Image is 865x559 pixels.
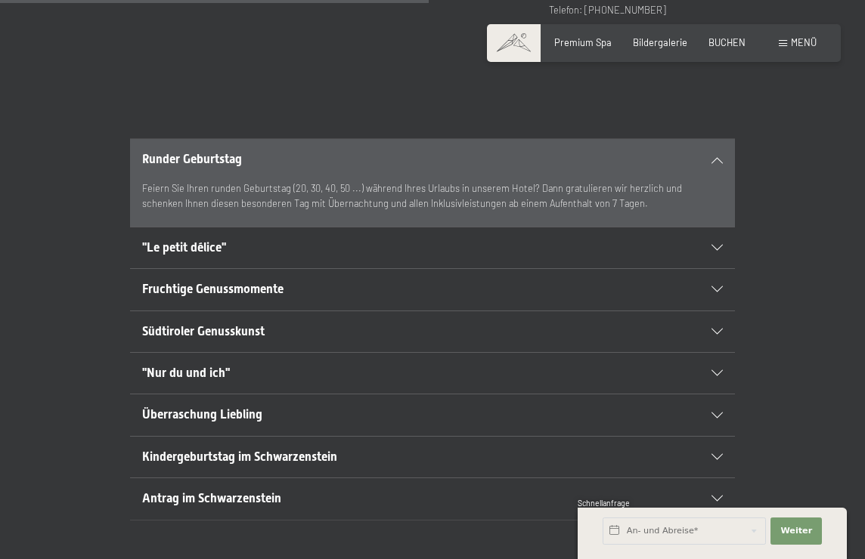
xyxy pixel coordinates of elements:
span: Überraschung Liebling [142,407,262,422]
span: "Nur du und ich" [142,366,230,380]
span: Weiter [780,525,812,537]
span: Antrag im Schwarzenstein [142,491,281,505]
span: Fruchtige Genussmomente [142,282,284,296]
p: Feiern Sie Ihren runden Geburtstag (20, 30, 40, 50 ...) während Ihres Urlaubs in unserem Hotel? D... [142,181,723,212]
span: Schnellanfrage [578,499,630,508]
span: Kindergeburtstag im Schwarzenstein [142,449,337,464]
button: Weiter [770,517,822,545]
a: BUCHEN [708,36,746,48]
span: Runder Geburtstag [142,152,242,166]
span: Menü [791,36,817,48]
span: "Le petit délice" [142,240,226,255]
span: Südtiroler Genusskunst [142,324,265,338]
a: Premium Spa [554,36,612,48]
p: Telefon: [PHONE_NUMBER] [549,2,820,17]
a: Bildergalerie [633,36,687,48]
